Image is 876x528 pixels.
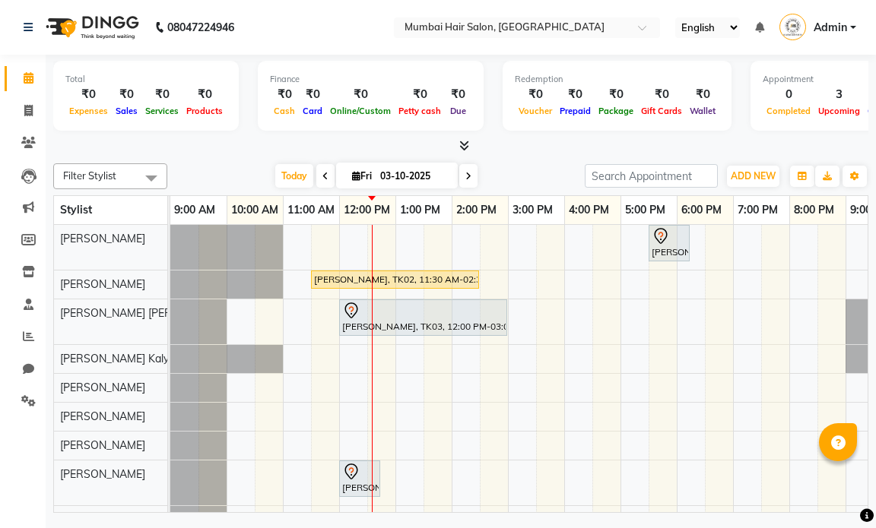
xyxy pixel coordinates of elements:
span: Today [275,164,313,188]
div: ₹0 [326,86,395,103]
div: ₹0 [595,86,637,103]
a: 1:00 PM [396,199,444,221]
span: Upcoming [814,106,864,116]
span: Voucher [515,106,556,116]
div: [PERSON_NAME] S, TK01, 05:30 PM-06:15 PM, Director Haircut - [DEMOGRAPHIC_DATA] [650,227,688,259]
span: Admin [814,20,847,36]
img: logo [39,6,143,49]
a: 10:00 AM [227,199,282,221]
span: Filter Stylist [63,169,116,182]
span: Products [182,106,227,116]
div: ₹0 [112,86,141,103]
span: Wallet [686,106,719,116]
div: 0 [763,86,814,103]
span: Due [446,106,470,116]
a: 3:00 PM [509,199,557,221]
span: Completed [763,106,814,116]
div: Finance [270,73,471,86]
div: ₹0 [182,86,227,103]
div: ₹0 [637,86,686,103]
span: [PERSON_NAME] [60,381,145,394]
div: ₹0 [556,86,595,103]
span: [PERSON_NAME] Kalyan [60,352,181,365]
div: Redemption [515,73,719,86]
a: 4:00 PM [565,199,613,221]
a: 7:00 PM [734,199,782,221]
div: ₹0 [270,86,299,103]
div: ₹0 [299,86,326,103]
span: Card [299,106,326,116]
a: 6:00 PM [678,199,725,221]
span: Expenses [65,106,112,116]
a: 2:00 PM [452,199,500,221]
div: Total [65,73,227,86]
input: Search Appointment [585,164,718,188]
span: Stylist [60,203,92,217]
span: [PERSON_NAME] [PERSON_NAME] [60,306,233,320]
div: ₹0 [65,86,112,103]
span: [PERSON_NAME] [60,232,145,245]
span: Gift Cards [637,106,686,116]
div: ₹0 [445,86,471,103]
span: [PERSON_NAME] [60,467,145,481]
a: 11:00 AM [284,199,338,221]
span: Fri [348,170,376,182]
span: Online/Custom [326,106,395,116]
span: Services [141,106,182,116]
span: [PERSON_NAME] [60,277,145,291]
span: Petty cash [395,106,445,116]
img: Admin [779,14,806,40]
span: Package [595,106,637,116]
a: 9:00 AM [170,199,219,221]
div: ₹0 [395,86,445,103]
span: ADD NEW [731,170,776,182]
span: [PERSON_NAME] [60,409,145,423]
div: 3 [814,86,864,103]
span: Cash [270,106,299,116]
div: [PERSON_NAME], TK03, 12:00 PM-03:00 PM, Nanoplastia OP [341,302,506,334]
div: [PERSON_NAME], TK04, 12:00 PM-12:45 PM, Olaplex Treatment [341,463,379,495]
div: ₹0 [515,86,556,103]
div: ₹0 [686,86,719,103]
span: Prepaid [556,106,595,116]
a: 8:00 PM [790,199,838,221]
a: 5:00 PM [621,199,669,221]
span: [PERSON_NAME] [60,438,145,452]
button: ADD NEW [727,166,779,187]
input: 2025-10-03 [376,165,452,188]
iframe: chat widget [812,467,861,513]
b: 08047224946 [167,6,234,49]
a: 12:00 PM [340,199,394,221]
div: ₹0 [141,86,182,103]
div: [PERSON_NAME], TK02, 11:30 AM-02:30 PM, [MEDICAL_DATA] OP [313,273,478,286]
span: Sales [112,106,141,116]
